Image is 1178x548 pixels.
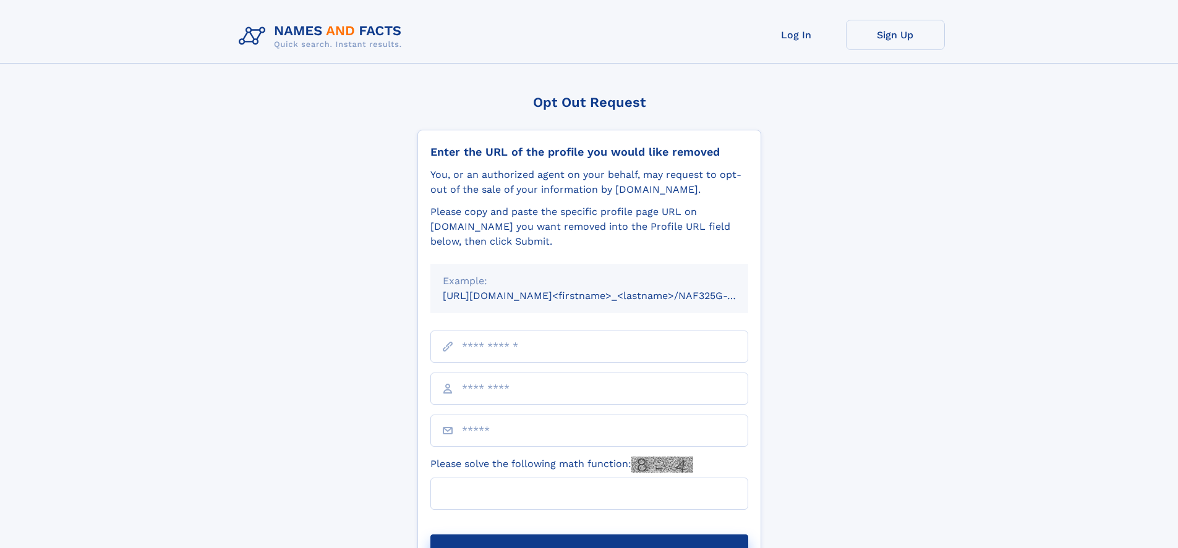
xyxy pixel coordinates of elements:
[747,20,846,50] a: Log In
[430,204,748,249] div: Please copy and paste the specific profile page URL on [DOMAIN_NAME] you want removed into the Pr...
[234,20,412,53] img: Logo Names and Facts
[443,290,772,301] small: [URL][DOMAIN_NAME]<firstname>_<lastname>/NAF325G-xxxxxxxx
[430,145,748,159] div: Enter the URL of the profile you would like removed
[443,274,736,289] div: Example:
[430,457,693,473] label: Please solve the following math function:
[846,20,945,50] a: Sign Up
[430,167,748,197] div: You, or an authorized agent on your behalf, may request to opt-out of the sale of your informatio...
[417,95,761,110] div: Opt Out Request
